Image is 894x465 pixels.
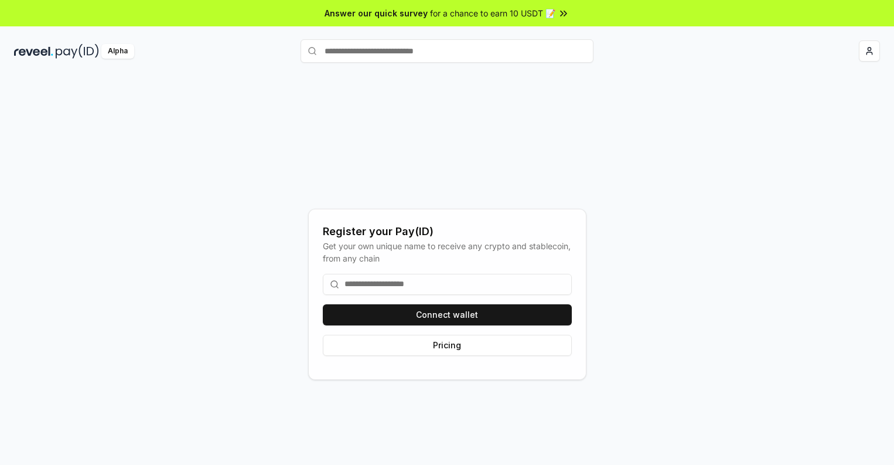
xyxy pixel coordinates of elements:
div: Alpha [101,44,134,59]
div: Get your own unique name to receive any crypto and stablecoin, from any chain [323,240,572,264]
span: Answer our quick survey [325,7,428,19]
span: for a chance to earn 10 USDT 📝 [430,7,555,19]
img: pay_id [56,44,99,59]
img: reveel_dark [14,44,53,59]
div: Register your Pay(ID) [323,223,572,240]
button: Connect wallet [323,304,572,325]
button: Pricing [323,335,572,356]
